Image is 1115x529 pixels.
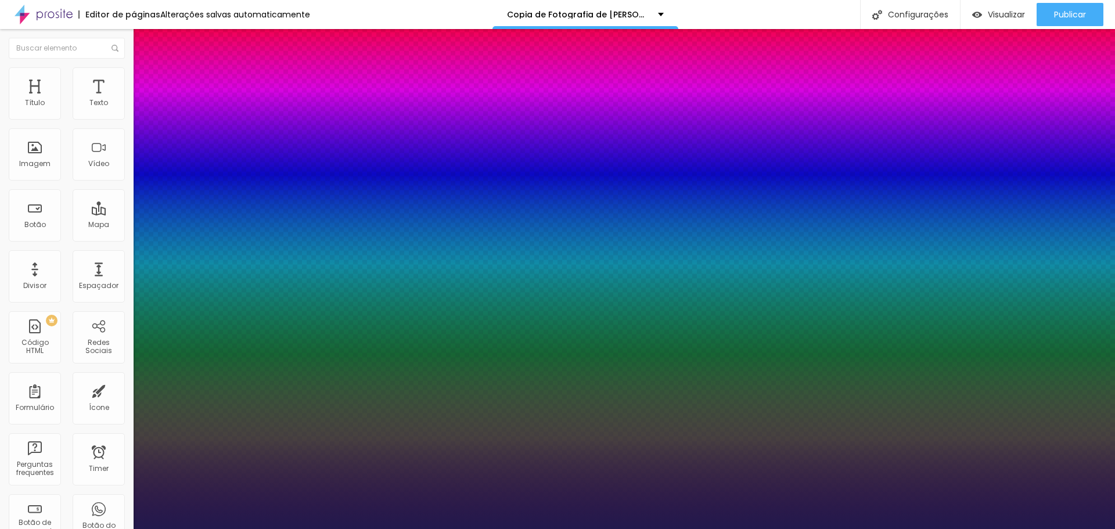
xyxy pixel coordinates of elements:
[507,10,649,19] p: Copia de Fotografia de [PERSON_NAME] [GEOGRAPHIC_DATA] - [PERSON_NAME] Fotografia
[9,38,125,59] input: Buscar elemento
[16,404,54,412] div: Formulário
[872,10,882,20] img: Icone
[88,160,109,168] div: Vídeo
[1037,3,1103,26] button: Publicar
[12,460,57,477] div: Perguntas frequentes
[89,99,108,107] div: Texto
[79,282,118,290] div: Espaçador
[88,221,109,229] div: Mapa
[988,10,1025,19] span: Visualizar
[75,339,121,355] div: Redes Sociais
[24,221,46,229] div: Botão
[89,465,109,473] div: Timer
[78,10,160,19] div: Editor de páginas
[961,3,1037,26] button: Visualizar
[972,10,982,20] img: view-1.svg
[111,45,118,52] img: Icone
[12,339,57,355] div: Código HTML
[1054,10,1086,19] span: Publicar
[23,282,46,290] div: Divisor
[19,160,51,168] div: Imagem
[160,10,310,19] div: Alterações salvas automaticamente
[25,99,45,107] div: Título
[89,404,109,412] div: Ícone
